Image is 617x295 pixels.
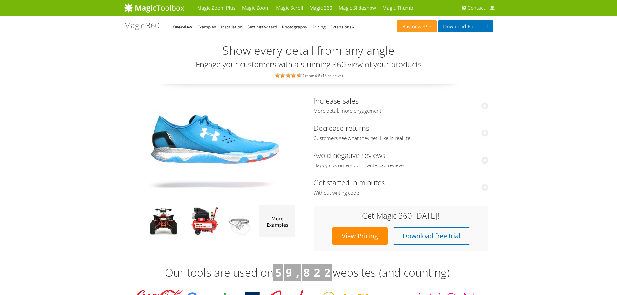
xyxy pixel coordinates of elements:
[397,20,437,32] a: Buy now£99
[124,21,160,29] h1: Magic 360
[314,96,488,114] a: Increase salesMore detail, more engagement.
[320,211,482,220] h3: Get Magic 360 [DATE]!
[135,97,297,205] img: Magic 360
[314,265,320,280] b: 2
[393,227,470,245] a: Download free trial
[314,135,488,142] span: Customers see what they get. Like in real life
[296,265,299,280] b: ,
[314,177,488,196] a: Get started in minutesWithout writing code
[124,44,493,57] h2: Show every detail from any angle
[422,24,432,29] span: £99
[197,24,216,30] a: Examples
[314,150,488,169] a: Avoid negative reviewsHappy customers don't write bad reviews
[286,265,292,280] b: 9
[124,60,493,69] h3: Engage your customers with a stunning 360 view of your products
[468,5,485,11] span: Contact
[312,24,326,30] a: Pricing
[173,24,193,30] a: Overview
[438,20,493,32] a: DownloadFree Trial
[314,162,488,169] span: Happy customers don't write bad reviews
[314,108,488,114] span: More detail, more engagement.
[124,264,493,281] h3: Our tools are used on websites (and counting).
[324,265,330,280] b: 2
[303,265,310,280] b: 8
[275,265,281,280] b: 5
[314,190,488,196] span: Without writing code
[466,24,488,29] span: Free Trial
[322,73,342,79] a: 16 reviews
[221,24,243,30] a: Installation
[124,72,493,79] div: Rating: 4.8 ( )
[259,205,295,237] img: more magic 360 demos
[282,24,307,30] a: Photography
[124,3,184,13] img: MagicToolbox.com - Image tools for your website
[247,24,277,30] a: Settings wizard
[330,24,355,30] a: Extensions
[332,227,388,245] a: View Pricing
[314,123,488,142] a: Decrease returnsCustomers see what they get. Like in real life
